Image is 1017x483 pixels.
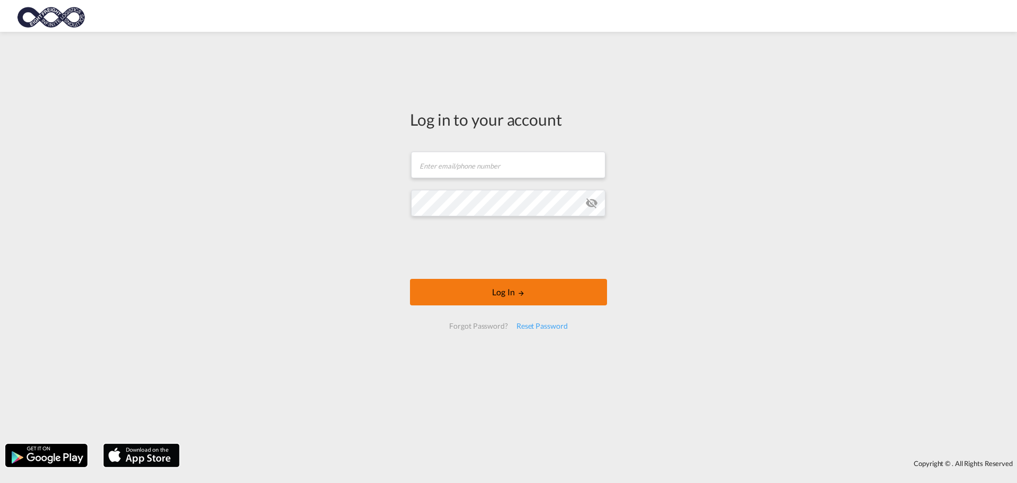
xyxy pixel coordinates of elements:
[16,4,87,28] img: c818b980817911efbdc1a76df449e905.png
[185,454,1017,472] div: Copyright © . All Rights Reserved
[4,443,88,468] img: google.png
[512,317,572,336] div: Reset Password
[410,279,607,305] button: LOGIN
[428,227,589,268] iframe: reCAPTCHA
[102,443,181,468] img: apple.png
[410,108,607,130] div: Log in to your account
[585,197,598,209] md-icon: icon-eye-off
[445,317,512,336] div: Forgot Password?
[411,152,605,178] input: Enter email/phone number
